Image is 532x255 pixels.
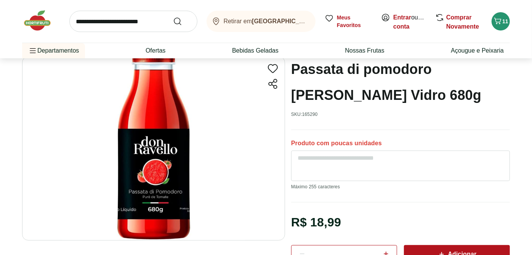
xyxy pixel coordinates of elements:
[22,56,285,241] img: Image
[28,42,37,60] button: Menu
[345,46,385,55] a: Nossas Frutas
[232,46,279,55] a: Bebidas Geladas
[393,14,411,21] a: Entrar
[291,212,341,233] div: R$ 18,99
[207,11,316,32] button: Retirar em[GEOGRAPHIC_DATA]/[GEOGRAPHIC_DATA]
[291,56,510,108] h1: Passata di pomodoro [PERSON_NAME] Vidro 680g
[337,14,372,29] span: Meus Favoritos
[451,46,504,55] a: Açougue e Peixaria
[173,17,191,26] button: Submit Search
[502,18,508,24] span: 11
[291,111,318,117] p: SKU: 165290
[22,9,60,32] img: Hortifruti
[291,139,382,148] p: Produto com poucas unidades
[393,13,427,31] span: ou
[325,14,372,29] a: Meus Favoritos
[252,18,384,24] b: [GEOGRAPHIC_DATA]/[GEOGRAPHIC_DATA]
[446,14,479,30] a: Comprar Novamente
[492,12,510,30] button: Carrinho
[146,46,165,55] a: Ofertas
[69,11,197,32] input: search
[28,42,79,60] span: Departamentos
[224,18,308,25] span: Retirar em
